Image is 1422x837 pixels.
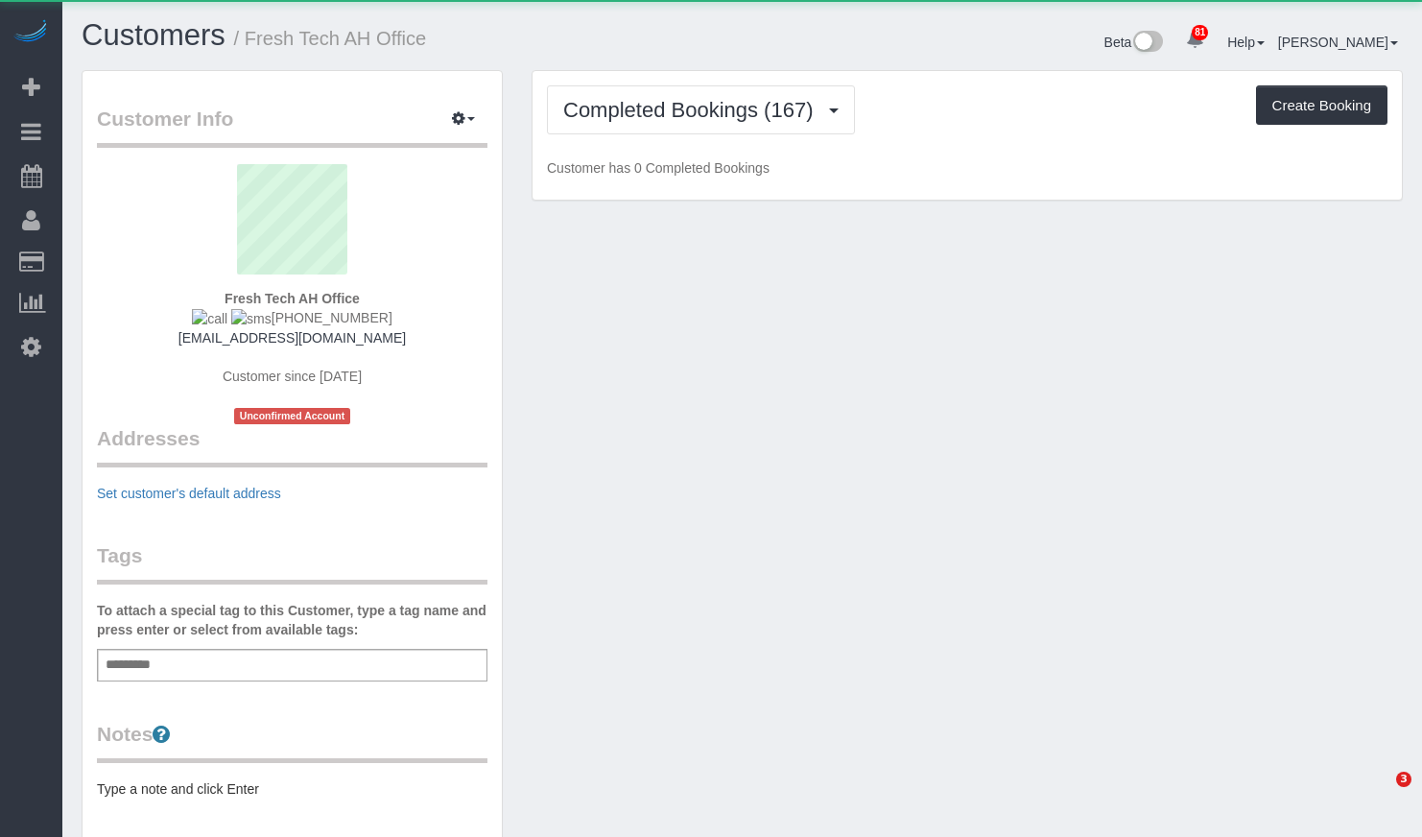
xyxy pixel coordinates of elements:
[1396,772,1411,787] span: 3
[97,105,487,148] legend: Customer Info
[97,720,487,763] legend: Notes
[563,98,822,122] span: Completed Bookings (167)
[1227,35,1265,50] a: Help
[97,779,487,799] pre: Type a note and click Enter
[192,310,392,325] span: [PHONE_NUMBER]
[178,330,406,346] a: [EMAIL_ADDRESS][DOMAIN_NAME]
[192,309,227,328] img: call
[225,291,360,306] strong: Fresh Tech AH Office
[234,408,351,424] span: Unconfirmed Account
[1192,25,1208,40] span: 81
[97,541,487,585] legend: Tags
[234,28,427,49] small: / Fresh Tech AH Office
[223,369,362,384] span: Customer since [DATE]
[97,601,487,639] label: To attach a special tag to this Customer, type a tag name and press enter or select from availabl...
[547,158,1387,178] p: Customer has 0 Completed Bookings
[547,85,855,134] button: Completed Bookings (167)
[12,19,50,46] img: Automaid Logo
[1256,85,1387,126] button: Create Booking
[1176,19,1214,61] a: 81
[231,309,272,328] img: sms
[1131,31,1163,56] img: New interface
[1104,35,1164,50] a: Beta
[82,18,225,52] a: Customers
[1278,35,1398,50] a: [PERSON_NAME]
[1357,772,1403,818] iframe: Intercom live chat
[97,486,281,501] a: Set customer's default address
